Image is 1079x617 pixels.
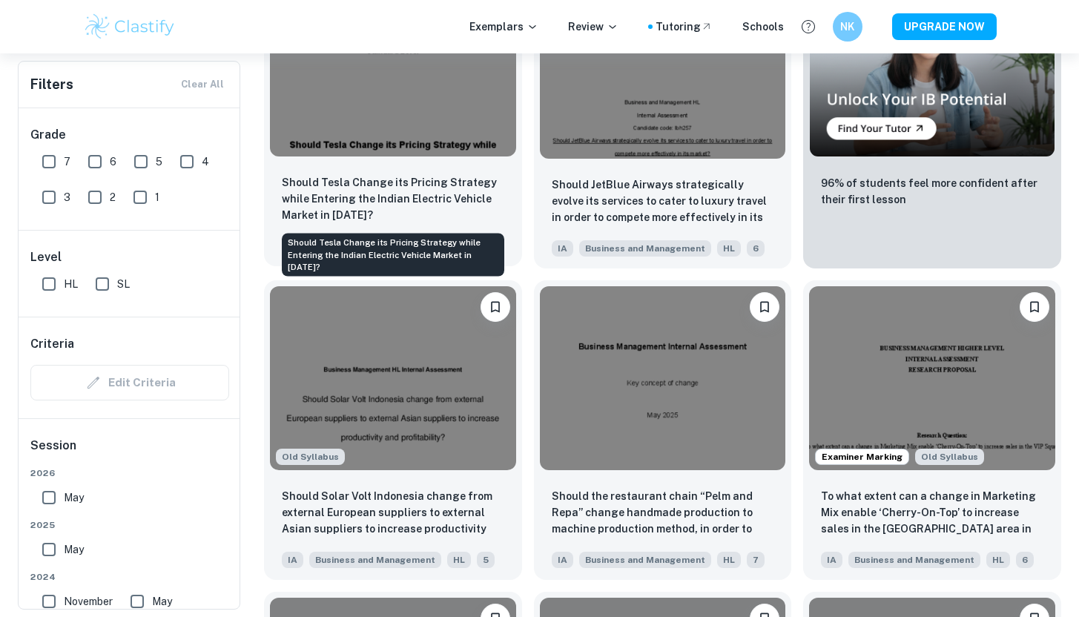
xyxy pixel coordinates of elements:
[552,488,774,538] p: Should the restaurant chain “Pelm and Repa” change handmade production to machine production meth...
[30,248,229,266] h6: Level
[64,276,78,292] span: HL
[481,292,510,322] button: Bookmark
[264,280,522,581] a: Starting from the May 2024 session, the Business IA requirements have changed. It's OK to refer t...
[110,154,116,170] span: 6
[742,19,784,35] a: Schools
[796,14,821,39] button: Help and Feedback
[656,19,713,35] a: Tutoring
[276,449,345,465] span: Old Syllabus
[117,276,130,292] span: SL
[1020,292,1049,322] button: Bookmark
[579,240,711,257] span: Business and Management
[110,189,116,205] span: 2
[568,19,618,35] p: Review
[717,552,741,568] span: HL
[915,449,984,465] div: Starting from the May 2024 session, the Business IA requirements have changed. It's OK to refer t...
[477,552,495,568] span: 5
[282,234,504,277] div: Should Tesla Change its Pricing Strategy while Entering the Indian Electric Vehicle Market in [DA...
[469,19,538,35] p: Exemplars
[821,552,842,568] span: IA
[276,449,345,465] div: Starting from the May 2024 session, the Business IA requirements have changed. It's OK to refer t...
[747,240,765,257] span: 6
[30,365,229,400] div: Criteria filters are unavailable when searching by topic
[30,570,229,584] span: 2024
[64,541,84,558] span: May
[750,292,779,322] button: Bookmark
[282,552,303,568] span: IA
[833,12,862,42] button: NK
[1016,552,1034,568] span: 6
[156,154,162,170] span: 5
[30,437,229,466] h6: Session
[986,552,1010,568] span: HL
[848,552,980,568] span: Business and Management
[915,449,984,465] span: Old Syllabus
[30,74,73,95] h6: Filters
[282,174,504,223] p: Should Tesla Change its Pricing Strategy while Entering the Indian Electric Vehicle Market in 2023?
[540,286,786,471] img: Business and Management IA example thumbnail: Should the restaurant chain “Pelm and Re
[552,240,573,257] span: IA
[552,176,774,227] p: Should JetBlue Airways strategically evolve its services to cater to luxury travel in order to co...
[152,593,172,610] span: May
[447,552,471,568] span: HL
[155,189,159,205] span: 1
[839,19,856,35] h6: NK
[747,552,765,568] span: 7
[816,450,908,463] span: Examiner Marking
[270,286,516,471] img: Business and Management IA example thumbnail: Should Solar Volt Indonesia change from
[821,175,1043,208] p: 96% of students feel more confident after their first lesson
[821,488,1043,538] p: To what extent can a change in Marketing Mix enable ‘Cherry-On-Top’ to increase sales in the VIP ...
[30,466,229,480] span: 2026
[30,335,74,353] h6: Criteria
[30,126,229,144] h6: Grade
[803,280,1061,581] a: Examiner MarkingStarting from the May 2024 session, the Business IA requirements have changed. It...
[83,12,177,42] img: Clastify logo
[809,286,1055,471] img: Business and Management IA example thumbnail: To what extent can a change in Marketing
[64,154,70,170] span: 7
[202,154,209,170] span: 4
[30,518,229,532] span: 2025
[64,593,113,610] span: November
[579,552,711,568] span: Business and Management
[717,240,741,257] span: HL
[282,488,504,538] p: Should Solar Volt Indonesia change from external European suppliers to external Asian suppliers t...
[64,189,70,205] span: 3
[552,552,573,568] span: IA
[892,13,997,40] button: UPGRADE NOW
[534,280,792,581] a: BookmarkShould the restaurant chain “Pelm and Repa” change handmade production to machine product...
[64,489,84,506] span: May
[309,552,441,568] span: Business and Management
